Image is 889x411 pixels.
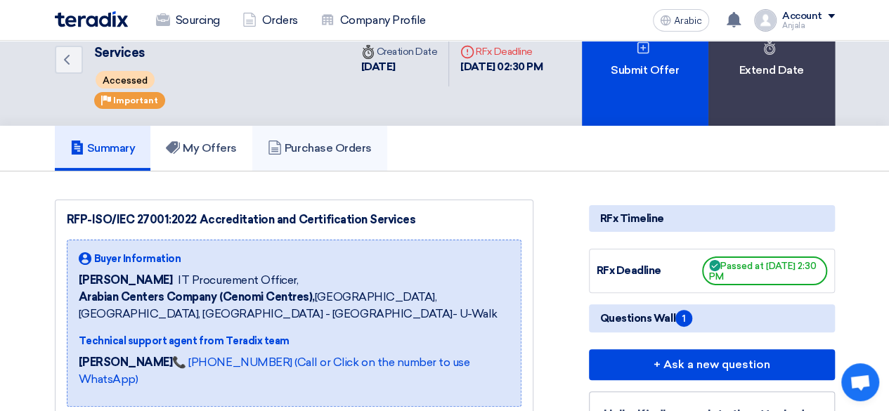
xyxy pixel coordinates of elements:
font: Company Profile [340,13,426,27]
font: Accessed [103,75,148,86]
font: Sourcing [176,13,220,27]
button: Arabic [653,9,709,32]
font: + Ask a new question [654,358,770,371]
a: 📞 [PHONE_NUMBER] (Call or Click on the number to use WhatsApp) [79,355,470,386]
font: IT Procurement Officer, [178,273,298,287]
a: Purchase Orders [252,126,387,171]
font: RFx Timeline [600,212,664,225]
a: Open chat [841,363,879,401]
font: Anjala [782,21,805,30]
a: Summary [55,126,151,171]
font: [DATE] 02:30 PM [460,60,543,73]
font: RFP-ISO/IEC 27001:2022 Accreditation and Certification Services [94,12,289,60]
font: RFP-ISO/IEC 27001:2022 Accreditation and Certification Services [67,213,416,226]
font: Account [782,10,822,22]
font: Technical support agent from Teradix team [79,335,290,347]
font: RFx Deadline [597,264,661,277]
font: Arabian Centers Company (Cenomi Centres), [79,290,315,304]
a: My Offers [150,126,252,171]
font: Questions Wall [600,312,675,325]
font: Submit Offer [611,63,679,77]
img: Teradix logo [55,11,128,27]
a: Orders [231,5,309,36]
button: + Ask a new question [589,349,835,380]
a: Sourcing [145,5,231,36]
font: [GEOGRAPHIC_DATA], [GEOGRAPHIC_DATA], [GEOGRAPHIC_DATA] - [GEOGRAPHIC_DATA]- U-Walk [79,290,498,320]
img: profile_test.png [754,9,777,32]
font: Extend Date [739,63,804,77]
font: My Offers [183,141,237,155]
font: [PERSON_NAME] [79,273,173,287]
font: Creation Date [377,46,438,58]
font: [DATE] [361,60,396,73]
font: Passed at [DATE] 2:30 PM [709,261,817,282]
font: Arabic [674,15,702,27]
font: Buyer Information [94,253,181,265]
font: Orders [262,13,298,27]
font: Purchase Orders [285,141,372,155]
font: Important [113,96,158,105]
font: RFx Deadline [476,46,532,58]
font: 1 [682,313,686,325]
font: [PERSON_NAME] [79,355,173,369]
font: Summary [87,141,136,155]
